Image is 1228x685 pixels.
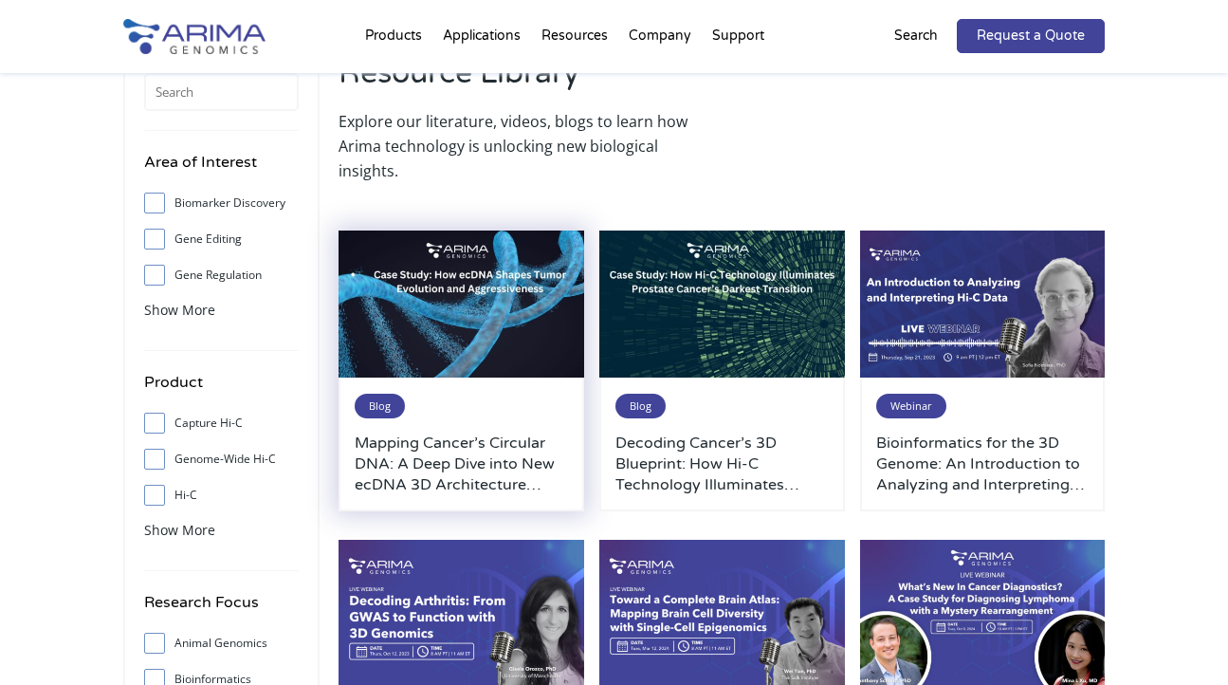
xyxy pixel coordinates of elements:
[860,231,1106,378] img: Sep-2023-Webinar-500x300.jpg
[144,370,299,409] h4: Product
[144,73,299,111] input: Search
[339,52,712,109] h2: Resource Library
[355,394,405,418] span: Blog
[144,590,299,629] h4: Research Focus
[144,521,215,539] span: Show More
[144,481,299,509] label: Hi-C
[144,150,299,189] h4: Area of Interest
[355,433,568,495] a: Mapping Cancer’s Circular DNA: A Deep Dive into New ecDNA 3D Architecture Research
[957,19,1105,53] a: Request a Quote
[144,445,299,473] label: Genome-Wide Hi-C
[894,24,938,48] p: Search
[144,225,299,253] label: Gene Editing
[123,19,266,54] img: Arima-Genomics-logo
[599,231,845,378] img: Arima-March-Blog-Post-Banner-3-500x300.jpg
[615,394,666,418] span: Blog
[339,231,584,378] img: Arima-March-Blog-Post-Banner-4-500x300.jpg
[144,189,299,217] label: Biomarker Discovery
[615,433,829,495] a: Decoding Cancer’s 3D Blueprint: How Hi-C Technology Illuminates [MEDICAL_DATA] Cancer’s Darkest T...
[339,109,712,183] p: Explore our literature, videos, blogs to learn how Arima technology is unlocking new biological i...
[876,394,946,418] span: Webinar
[144,409,299,437] label: Capture Hi-C
[876,433,1090,495] a: Bioinformatics for the 3D Genome: An Introduction to Analyzing and Interpreting Hi-C Data
[144,629,299,657] label: Animal Genomics
[144,261,299,289] label: Gene Regulation
[144,301,215,319] span: Show More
